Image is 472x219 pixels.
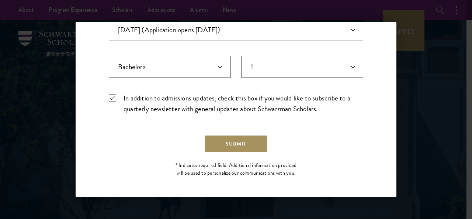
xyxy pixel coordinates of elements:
div: Years of Post Graduation Experience?* [242,56,363,78]
div: Check this box to receive a quarterly newsletter with general updates about Schwarzman Scholars. [109,93,363,114]
button: Submit [204,135,268,153]
label: In addition to admissions updates, check this box if you would like to subscribe to a quarterly n... [109,93,363,114]
div: * Indicates required field. Additional information provided will be used to personalize our commu... [173,161,300,177]
div: Highest Level of Degree?* [109,56,230,78]
div: Anticipated Entry Term* [109,19,363,41]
